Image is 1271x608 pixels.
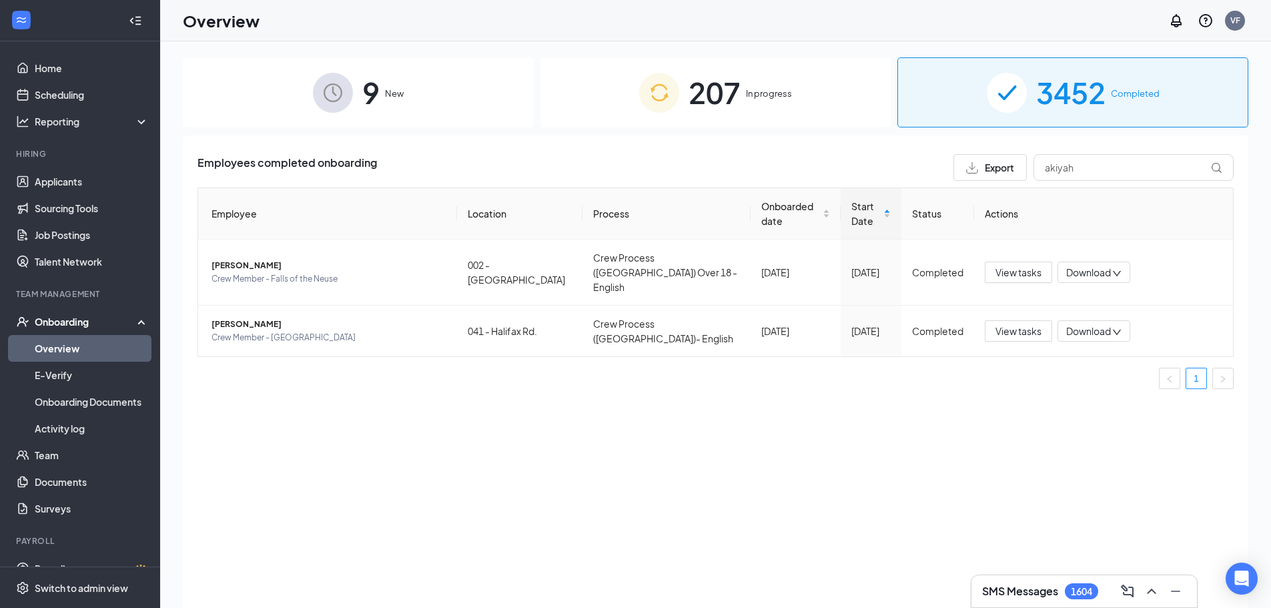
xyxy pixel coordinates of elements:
[851,199,881,228] span: Start Date
[1168,13,1184,29] svg: Notifications
[457,188,582,240] th: Location
[1066,324,1111,338] span: Download
[35,115,149,128] div: Reporting
[1186,368,1206,388] a: 1
[16,535,146,547] div: Payroll
[183,9,260,32] h1: Overview
[35,81,149,108] a: Scheduling
[35,222,149,248] a: Job Postings
[901,188,974,240] th: Status
[35,581,128,595] div: Switch to admin view
[1112,328,1122,337] span: down
[385,87,404,100] span: New
[35,388,149,415] a: Onboarding Documents
[35,248,149,275] a: Talent Network
[995,265,1041,280] span: View tasks
[211,272,446,286] span: Crew Member - Falls of the Neuse
[751,188,841,240] th: Onboarded date
[1036,69,1106,115] span: 3452
[1230,15,1240,26] div: VF
[35,442,149,469] a: Team
[1212,368,1234,389] button: right
[16,288,146,300] div: Team Management
[35,168,149,195] a: Applicants
[1219,375,1227,383] span: right
[1066,266,1111,280] span: Download
[851,265,891,280] div: [DATE]
[211,318,446,331] span: [PERSON_NAME]
[582,188,751,240] th: Process
[35,55,149,81] a: Home
[912,265,963,280] div: Completed
[1120,583,1136,599] svg: ComposeMessage
[912,324,963,338] div: Completed
[1166,375,1174,383] span: left
[761,199,820,228] span: Onboarded date
[953,154,1027,181] button: Export
[1226,563,1258,595] div: Open Intercom Messenger
[1186,368,1207,389] li: 1
[1112,269,1122,278] span: down
[1141,581,1162,602] button: ChevronUp
[16,115,29,128] svg: Analysis
[457,240,582,306] td: 002 - [GEOGRAPHIC_DATA]
[974,188,1233,240] th: Actions
[198,188,457,240] th: Employee
[985,262,1052,283] button: View tasks
[1212,368,1234,389] li: Next Page
[1168,583,1184,599] svg: Minimize
[211,259,446,272] span: [PERSON_NAME]
[35,495,149,522] a: Surveys
[457,306,582,356] td: 041 - Halifax Rd.
[1165,581,1186,602] button: Minimize
[16,148,146,160] div: Hiring
[35,195,149,222] a: Sourcing Tools
[689,69,741,115] span: 207
[1159,368,1180,389] li: Previous Page
[15,13,28,27] svg: WorkstreamLogo
[582,240,751,306] td: Crew Process ([GEOGRAPHIC_DATA]) Over 18 - English
[1033,154,1234,181] input: Search by Name, Job Posting, or Process
[851,324,891,338] div: [DATE]
[1144,583,1160,599] svg: ChevronUp
[16,581,29,595] svg: Settings
[35,555,149,582] a: PayrollCrown
[1071,586,1092,597] div: 1604
[995,324,1041,338] span: View tasks
[35,415,149,442] a: Activity log
[129,14,142,27] svg: Collapse
[985,320,1052,342] button: View tasks
[582,306,751,356] td: Crew Process ([GEOGRAPHIC_DATA])- English
[211,331,446,344] span: Crew Member - [GEOGRAPHIC_DATA]
[35,315,137,328] div: Onboarding
[35,469,149,495] a: Documents
[1117,581,1138,602] button: ComposeMessage
[761,265,830,280] div: [DATE]
[761,324,830,338] div: [DATE]
[746,87,792,100] span: In progress
[1111,87,1160,100] span: Completed
[197,154,377,181] span: Employees completed onboarding
[362,69,380,115] span: 9
[1198,13,1214,29] svg: QuestionInfo
[35,335,149,362] a: Overview
[35,362,149,388] a: E-Verify
[982,584,1058,599] h3: SMS Messages
[1159,368,1180,389] button: left
[985,163,1014,172] span: Export
[16,315,29,328] svg: UserCheck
